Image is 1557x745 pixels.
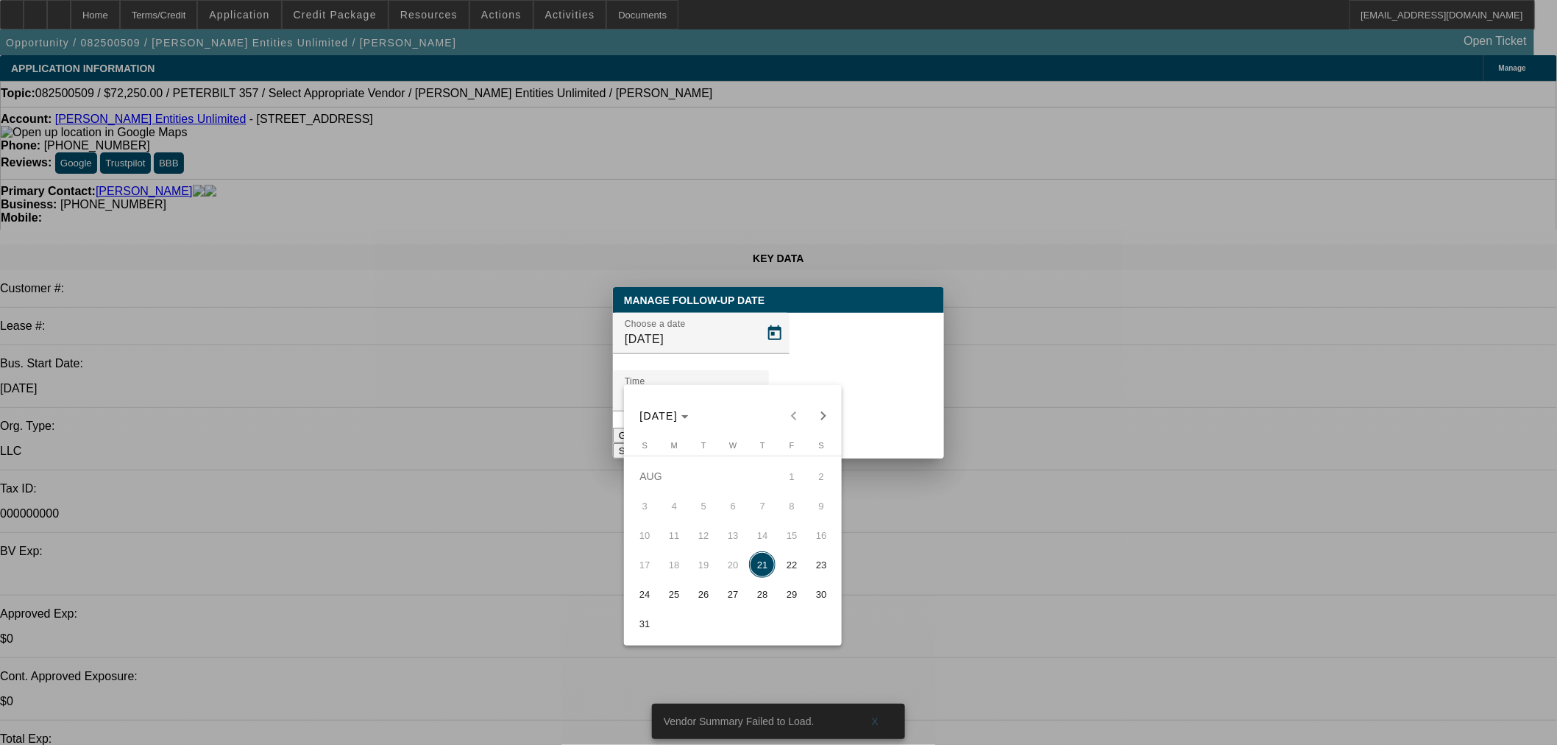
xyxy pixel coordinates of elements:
span: 31 [631,610,658,637]
span: 27 [720,581,746,607]
button: August 22, 2025 [777,550,806,579]
span: 9 [808,492,834,519]
span: F [790,441,795,450]
button: August 23, 2025 [806,550,836,579]
button: Choose month and year [634,403,695,429]
button: August 15, 2025 [777,520,806,550]
td: AUG [630,462,777,491]
span: 1 [778,463,805,490]
span: 8 [778,492,805,519]
span: 3 [631,492,658,519]
span: 2 [808,463,834,490]
button: August 16, 2025 [806,520,836,550]
span: 26 [690,581,717,607]
button: August 1, 2025 [777,462,806,491]
span: 11 [661,522,687,548]
span: 7 [749,492,776,519]
button: August 19, 2025 [689,550,718,579]
button: August 10, 2025 [630,520,659,550]
span: 14 [749,522,776,548]
span: 13 [720,522,746,548]
button: August 30, 2025 [806,579,836,609]
button: August 14, 2025 [748,520,777,550]
span: 17 [631,551,658,578]
button: August 31, 2025 [630,609,659,638]
span: 28 [749,581,776,607]
button: August 8, 2025 [777,491,806,520]
span: T [701,441,706,450]
button: August 17, 2025 [630,550,659,579]
button: August 7, 2025 [748,491,777,520]
button: August 3, 2025 [630,491,659,520]
span: 18 [661,551,687,578]
button: August 28, 2025 [748,579,777,609]
span: 21 [749,551,776,578]
span: 16 [808,522,834,548]
span: 10 [631,522,658,548]
button: August 26, 2025 [689,579,718,609]
span: T [760,441,765,450]
span: S [819,441,824,450]
span: 19 [690,551,717,578]
span: S [642,441,648,450]
button: August 4, 2025 [659,491,689,520]
span: 25 [661,581,687,607]
span: W [729,441,737,450]
button: August 9, 2025 [806,491,836,520]
span: 30 [808,581,834,607]
span: M [671,441,678,450]
span: 22 [778,551,805,578]
span: 6 [720,492,746,519]
button: August 18, 2025 [659,550,689,579]
span: 29 [778,581,805,607]
button: August 21, 2025 [748,550,777,579]
span: 23 [808,551,834,578]
button: August 24, 2025 [630,579,659,609]
button: Next month [809,401,838,431]
button: August 20, 2025 [718,550,748,579]
button: August 5, 2025 [689,491,718,520]
span: [DATE] [640,410,678,422]
button: August 27, 2025 [718,579,748,609]
button: August 6, 2025 [718,491,748,520]
button: August 12, 2025 [689,520,718,550]
span: 24 [631,581,658,607]
span: 20 [720,551,746,578]
span: 5 [690,492,717,519]
button: August 29, 2025 [777,579,806,609]
span: 12 [690,522,717,548]
button: August 2, 2025 [806,462,836,491]
button: August 11, 2025 [659,520,689,550]
button: August 13, 2025 [718,520,748,550]
button: August 25, 2025 [659,579,689,609]
span: 15 [778,522,805,548]
span: 4 [661,492,687,519]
